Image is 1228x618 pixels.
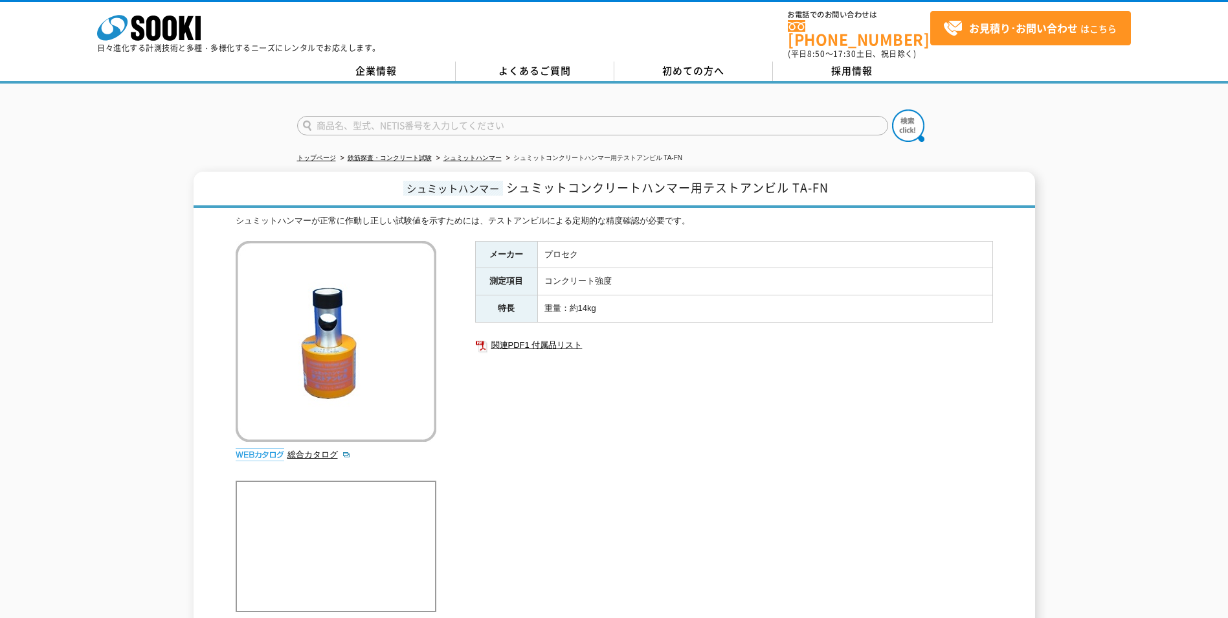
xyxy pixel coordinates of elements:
li: シュミットコンクリートハンマー用テストアンビル TA-FN [504,152,682,165]
span: シュミットコンクリートハンマー用テストアンビル TA-FN [506,179,829,196]
span: 初めての方へ [662,63,724,78]
span: シュミットハンマー [403,181,503,196]
a: [PHONE_NUMBER] [788,20,930,47]
span: 8:50 [807,48,825,60]
img: シュミットコンクリートハンマー用テストアンビル TA-FN [236,241,436,442]
a: シュミットハンマー [443,154,502,161]
td: コンクリート強度 [537,268,992,295]
p: 日々進化する計測技術と多種・多様化するニーズにレンタルでお応えします。 [97,44,381,52]
strong: お見積り･お問い合わせ [969,20,1078,36]
a: 関連PDF1 付属品リスト [475,337,993,354]
a: 総合カタログ [287,450,351,459]
img: webカタログ [236,448,284,461]
div: シュミットハンマーが正常に作動し正しい試験値を示すためには、テストアンビルによる定期的な精度確認が必要です。 [236,214,993,228]
td: プロセク [537,241,992,268]
span: お電話でのお問い合わせは [788,11,930,19]
a: 企業情報 [297,62,456,81]
span: (平日 ～ 土日、祝日除く) [788,48,916,60]
th: メーカー [475,241,537,268]
input: 商品名、型式、NETIS番号を入力してください [297,116,888,135]
span: 17:30 [833,48,856,60]
span: はこちら [943,19,1117,38]
a: よくあるご質問 [456,62,614,81]
a: トップページ [297,154,336,161]
img: btn_search.png [892,109,924,142]
a: 鉄筋探査・コンクリート試験 [348,154,432,161]
a: 採用情報 [773,62,932,81]
th: 測定項目 [475,268,537,295]
td: 重量：約14kg [537,295,992,323]
th: 特長 [475,295,537,323]
a: お見積り･お問い合わせはこちら [930,11,1131,45]
a: 初めての方へ [614,62,773,81]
